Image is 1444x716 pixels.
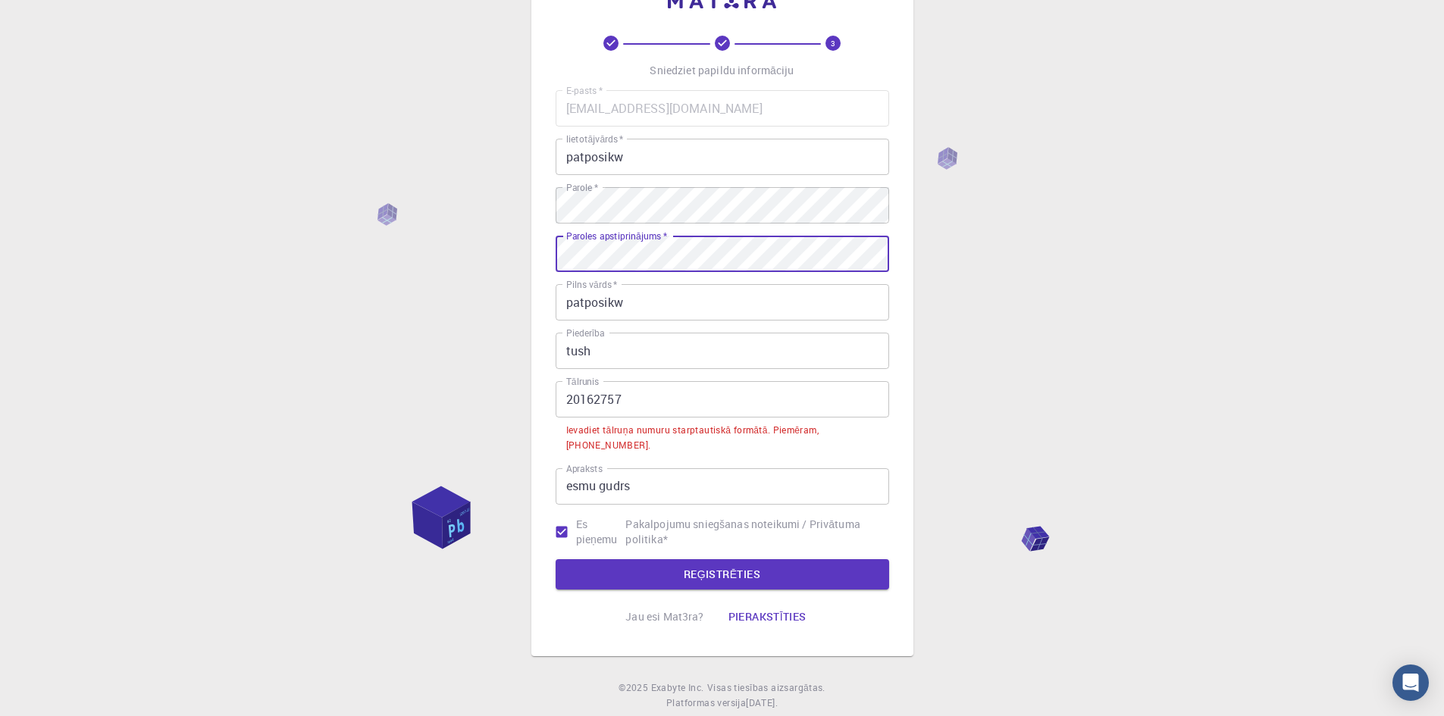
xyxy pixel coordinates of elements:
[746,696,778,711] a: [DATE].
[625,517,876,547] a: Pakalpojumu sniegšanas noteikumi / Privātuma politika*
[566,327,605,339] font: Piederība
[566,424,819,451] font: Ievadiet tālruņa numuru starptautiskā formātā. Piemēram, [PHONE_NUMBER].
[651,680,704,696] a: Exabyte Inc.
[566,230,661,242] font: Paroles apstiprinājums
[619,681,625,693] font: ©
[728,609,807,624] font: Pierakstīties
[775,696,778,708] font: .
[684,567,760,581] font: REĢISTRĒTIES
[1392,664,1429,701] div: Atvērt domofona ziņojumapmaiņu
[716,602,819,632] button: Pierakstīties
[566,375,600,388] font: Tālrunis
[566,133,618,145] font: lietotājvārds
[566,462,603,475] font: Apraksts
[576,517,618,546] font: Es pieņemu
[650,63,794,77] font: Sniedziet papildu informāciju
[831,38,835,48] text: 3
[707,681,825,693] font: Visas tiesības aizsargātas.
[566,181,592,194] font: Parole
[566,84,597,97] font: E-pasts
[651,681,704,693] font: Exabyte Inc.
[556,559,889,589] button: REĢISTRĒTIES
[625,609,703,624] font: Jau esi Mat3ra?
[625,517,860,546] font: Pakalpojumu sniegšanas noteikumi / Privātuma politika
[666,696,746,708] font: Platformas versija
[566,278,612,291] font: Pilns vārds
[626,681,649,693] font: 2025
[746,696,775,708] font: [DATE]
